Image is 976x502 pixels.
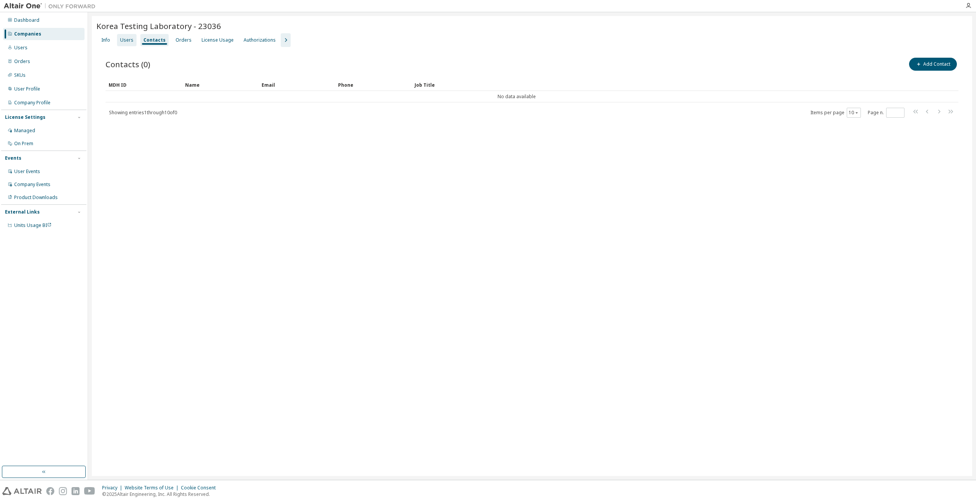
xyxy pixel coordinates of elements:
[106,59,150,70] span: Contacts (0)
[244,37,276,43] div: Authorizations
[5,209,40,215] div: External Links
[14,222,52,228] span: Units Usage BI
[909,58,957,71] button: Add Contact
[176,37,192,43] div: Orders
[181,485,220,491] div: Cookie Consent
[106,91,928,102] td: No data available
[14,128,35,134] div: Managed
[125,485,181,491] div: Website Terms of Use
[338,79,408,91] div: Phone
[109,79,179,91] div: MDH ID
[14,100,50,106] div: Company Profile
[14,17,39,23] div: Dashboard
[14,194,58,201] div: Product Downloads
[101,37,110,43] div: Info
[14,45,28,51] div: Users
[262,79,332,91] div: Email
[868,108,904,118] span: Page n.
[46,487,54,495] img: facebook.svg
[109,109,177,116] span: Showing entries 1 through 10 of 0
[14,31,41,37] div: Companies
[5,155,21,161] div: Events
[59,487,67,495] img: instagram.svg
[2,487,42,495] img: altair_logo.svg
[14,58,30,65] div: Orders
[96,21,221,31] span: Korea Testing Laboratory - 23036
[202,37,234,43] div: License Usage
[102,485,125,491] div: Privacy
[4,2,99,10] img: Altair One
[14,141,33,147] div: On Prem
[185,79,255,91] div: Name
[415,79,925,91] div: Job Title
[120,37,133,43] div: Users
[102,491,220,497] p: © 2025 Altair Engineering, Inc. All Rights Reserved.
[143,37,166,43] div: Contacts
[84,487,95,495] img: youtube.svg
[14,181,50,188] div: Company Events
[72,487,80,495] img: linkedin.svg
[14,72,26,78] div: SKUs
[810,108,861,118] span: Items per page
[14,86,40,92] div: User Profile
[5,114,46,120] div: License Settings
[849,110,859,116] button: 10
[14,168,40,175] div: User Events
